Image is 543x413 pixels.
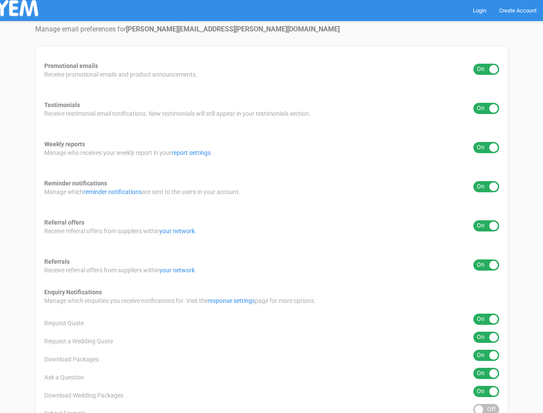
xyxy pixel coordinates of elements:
[44,219,84,226] strong: Referral offers
[44,62,98,69] strong: Promotional emails
[44,188,240,196] span: Manage which are sent to the users in your account.
[44,227,196,235] span: Receive referral offers from suppliers within .
[44,258,70,265] strong: Referrals
[44,319,84,327] span: Request Quote
[44,180,107,187] strong: Reminder notifications
[35,25,508,33] h4: Manage email preferences for
[44,355,99,364] span: Download Packages
[208,297,255,304] a: response settings
[44,266,196,274] span: Receive referral offers from suppliers within .
[44,70,197,79] span: Receive promotional emails and product announcements.
[172,149,211,156] a: report settings
[44,102,80,108] strong: Testimonials
[44,391,123,400] span: Download Wedding Packages
[44,289,102,296] strong: Enquiry Notifications
[44,141,85,148] strong: Weekly reports
[44,337,113,345] span: Request a Wedding Quote
[160,228,195,234] a: your network
[44,373,84,382] span: Ask a Question
[160,267,195,274] a: your network
[83,188,142,195] a: reminder notifications
[44,296,316,305] span: Manage which enquiries you receive notifications for. Visit the page for more options.
[44,109,311,118] span: Receive testimonial email notifications. New testimonials will still appear in your testimonials ...
[44,148,212,157] span: Manage who receives your weekly report in your .
[126,25,340,33] strong: [PERSON_NAME][EMAIL_ADDRESS][PERSON_NAME][DOMAIN_NAME]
